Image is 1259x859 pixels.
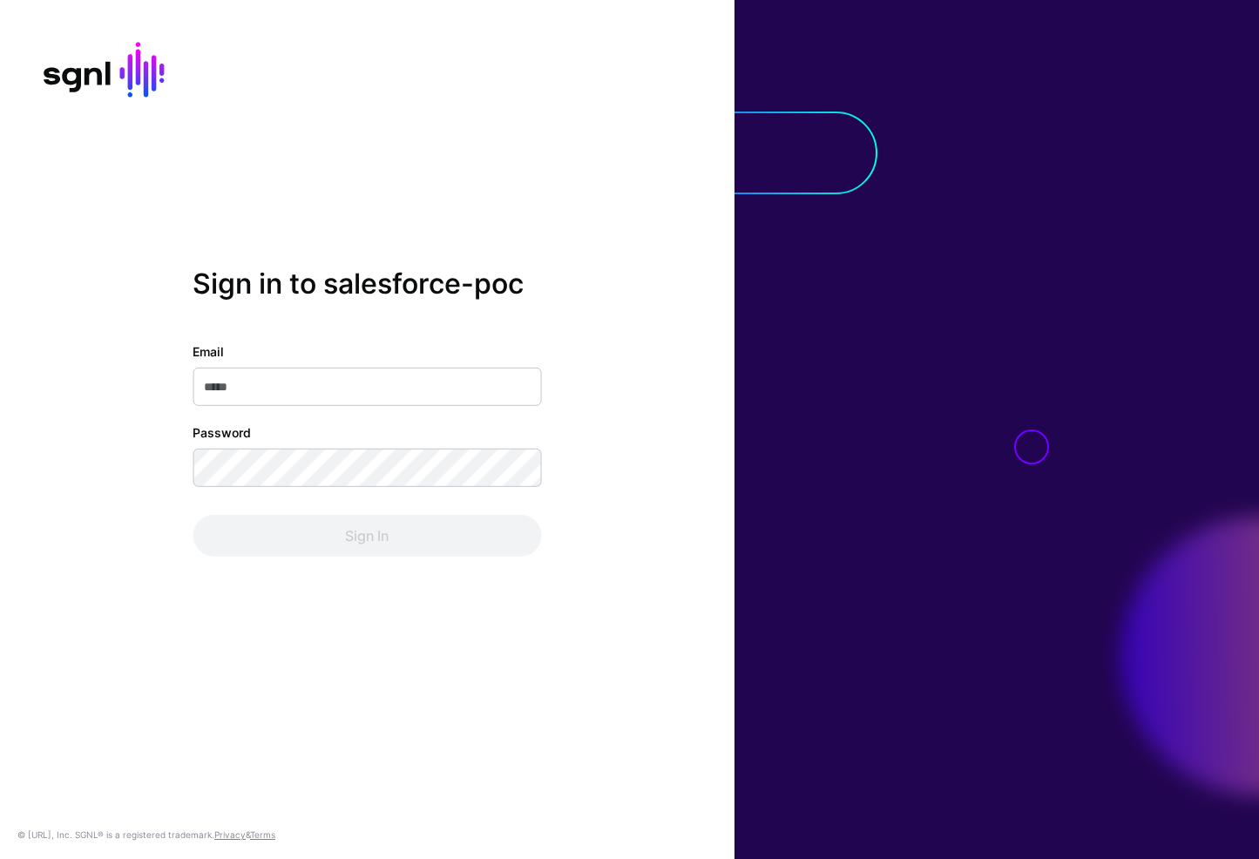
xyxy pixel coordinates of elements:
[193,342,224,361] label: Email
[193,267,541,301] h2: Sign in to salesforce-poc
[17,828,275,842] div: © [URL], Inc. SGNL® is a registered trademark. &
[250,829,275,840] a: Terms
[193,423,251,442] label: Password
[214,829,246,840] a: Privacy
